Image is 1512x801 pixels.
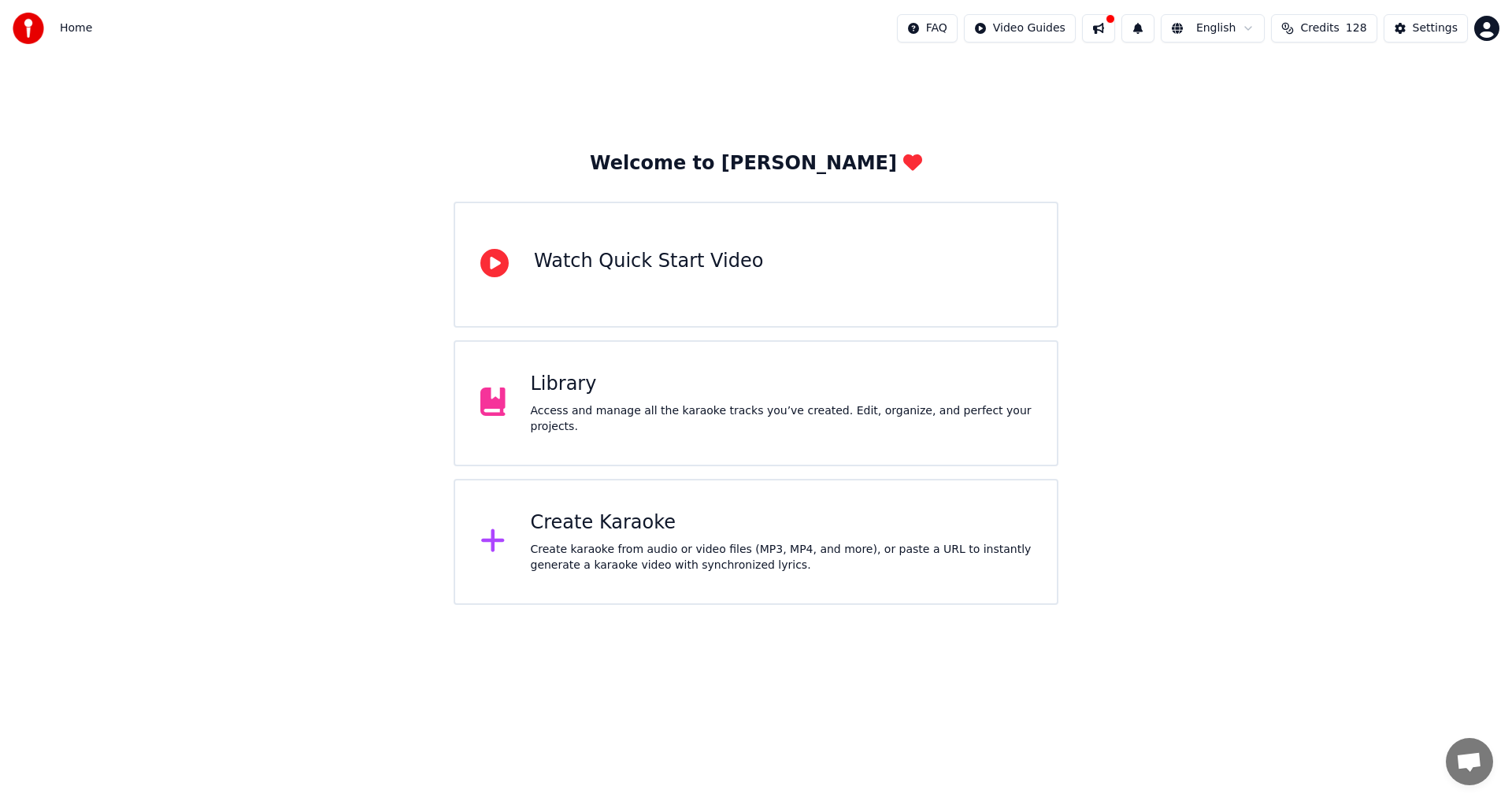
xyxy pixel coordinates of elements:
div: Settings [1413,20,1458,36]
span: 128 [1346,20,1367,36]
span: Home [60,20,92,36]
div: Welcome to [PERSON_NAME] [590,151,922,176]
div: 채팅 열기 [1446,738,1493,785]
div: Create Karaoke [531,510,1032,536]
button: Credits128 [1271,14,1377,43]
button: FAQ [897,14,958,43]
div: Library [531,372,1032,397]
div: Create karaoke from audio or video files (MP3, MP4, and more), or paste a URL to instantly genera... [531,542,1032,573]
button: Settings [1384,14,1468,43]
button: Video Guides [964,14,1076,43]
img: youka [13,13,44,44]
nav: breadcrumb [60,20,92,36]
span: Credits [1300,20,1339,36]
div: Access and manage all the karaoke tracks you’ve created. Edit, organize, and perfect your projects. [531,403,1032,435]
div: Watch Quick Start Video [534,249,763,274]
